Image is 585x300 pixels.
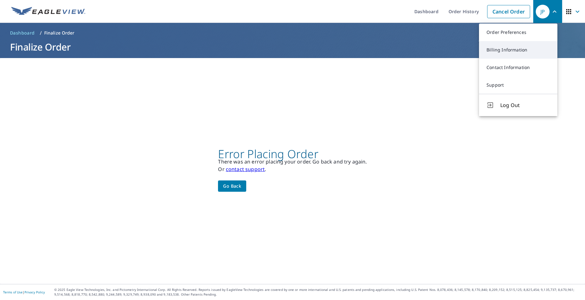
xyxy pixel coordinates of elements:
[8,28,577,38] nav: breadcrumb
[487,5,530,18] a: Cancel Order
[218,158,367,165] p: There was an error placing your order. Go back and try again.
[223,182,241,190] span: Go back
[500,101,550,109] span: Log Out
[11,7,85,16] img: EV Logo
[3,290,45,294] p: |
[24,290,45,294] a: Privacy Policy
[8,40,577,53] h1: Finalize Order
[10,30,35,36] span: Dashboard
[479,41,557,59] a: Billing Information
[479,59,557,76] a: Contact Information
[226,166,265,173] a: contact support
[218,165,367,173] p: Or .
[479,76,557,94] a: Support
[479,94,557,116] button: Log Out
[3,290,23,294] a: Terms of Use
[479,24,557,41] a: Order Preferences
[218,180,246,192] button: Go back
[218,150,367,158] p: Error Placing Order
[8,28,37,38] a: Dashboard
[536,5,550,19] div: JP
[40,29,42,37] li: /
[44,30,75,36] p: Finalize Order
[54,287,582,297] p: © 2025 Eagle View Technologies, Inc. and Pictometry International Corp. All Rights Reserved. Repo...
